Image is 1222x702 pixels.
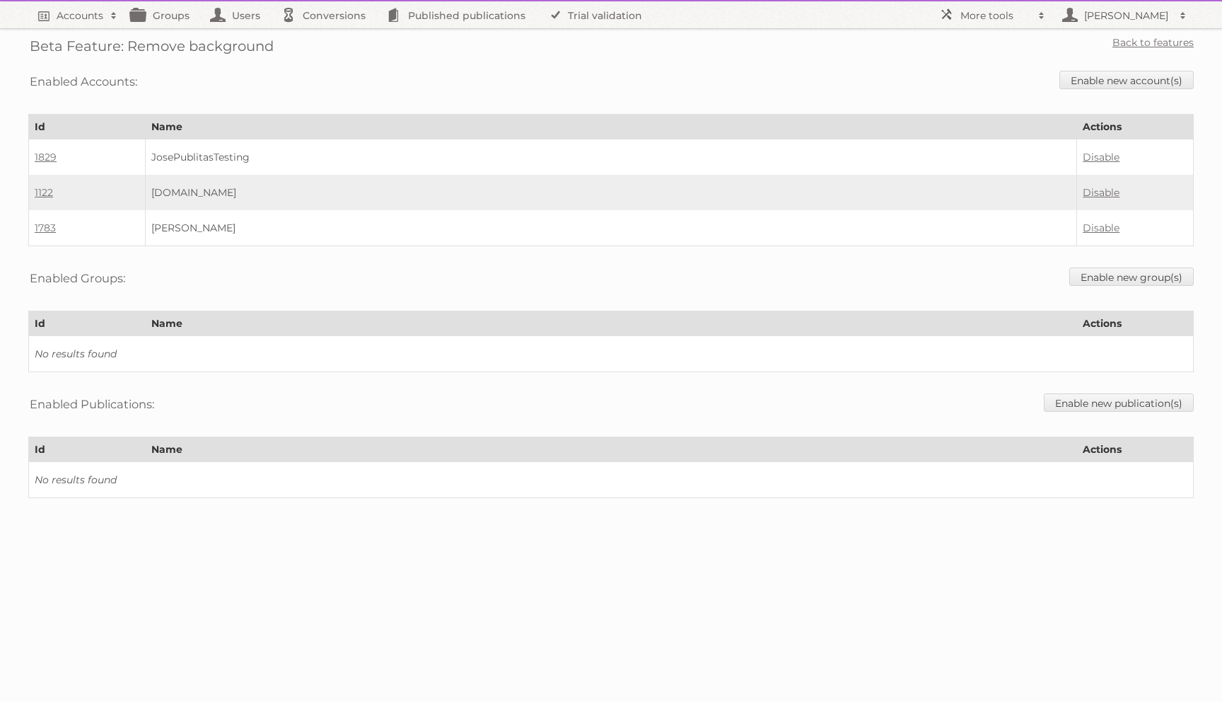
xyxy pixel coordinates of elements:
th: Actions [1077,311,1194,336]
td: [PERSON_NAME] [145,210,1077,246]
h3: Enabled Accounts: [30,71,137,92]
a: 1783 [35,221,56,234]
th: Actions [1077,115,1194,139]
h3: Enabled Publications: [30,393,154,415]
a: Disable [1083,186,1119,199]
a: Accounts [28,1,124,28]
h2: More tools [960,8,1031,23]
a: Trial validation [540,1,656,28]
a: Published publications [380,1,540,28]
a: Back to features [1112,36,1194,49]
a: Enable new group(s) [1069,267,1194,286]
a: 1829 [35,151,57,163]
th: Id [29,437,146,462]
a: More tools [932,1,1052,28]
th: Id [29,115,146,139]
a: Groups [124,1,204,28]
i: No results found [35,473,117,486]
a: Enable new account(s) [1059,71,1194,89]
i: No results found [35,347,117,360]
h2: Beta Feature: Remove background [30,35,274,57]
th: Name [145,311,1077,336]
h3: Enabled Groups: [30,267,125,289]
th: Name [145,437,1077,462]
a: Users [204,1,274,28]
a: Disable [1083,221,1119,234]
h2: Accounts [57,8,103,23]
td: JosePublitasTesting [145,139,1077,175]
a: [PERSON_NAME] [1052,1,1194,28]
a: Enable new publication(s) [1044,393,1194,412]
td: [DOMAIN_NAME] [145,175,1077,210]
a: Conversions [274,1,380,28]
th: Id [29,311,146,336]
a: 1122 [35,186,53,199]
th: Actions [1077,437,1194,462]
th: Name [145,115,1077,139]
a: Disable [1083,151,1119,163]
h2: [PERSON_NAME] [1081,8,1172,23]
